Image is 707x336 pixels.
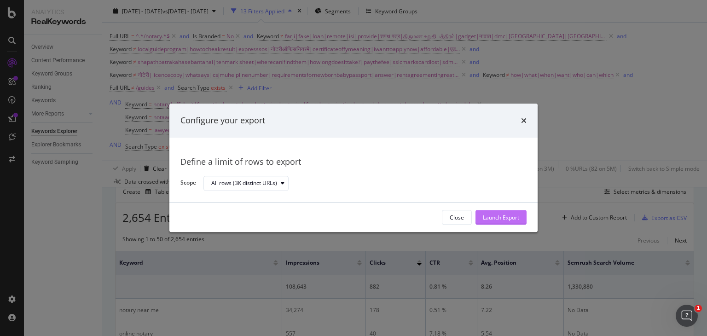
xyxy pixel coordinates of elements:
button: All rows (3K distinct URLs) [203,176,289,191]
div: modal [169,104,538,232]
div: Define a limit of rows to export [180,156,527,168]
div: times [521,115,527,127]
span: 1 [695,305,702,312]
div: Launch Export [483,214,519,221]
iframe: Intercom live chat [676,305,698,327]
div: Configure your export [180,115,265,127]
label: Scope [180,179,196,189]
div: Close [450,214,464,221]
button: Close [442,210,472,225]
button: Launch Export [475,210,527,225]
div: All rows (3K distinct URLs) [211,180,277,186]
